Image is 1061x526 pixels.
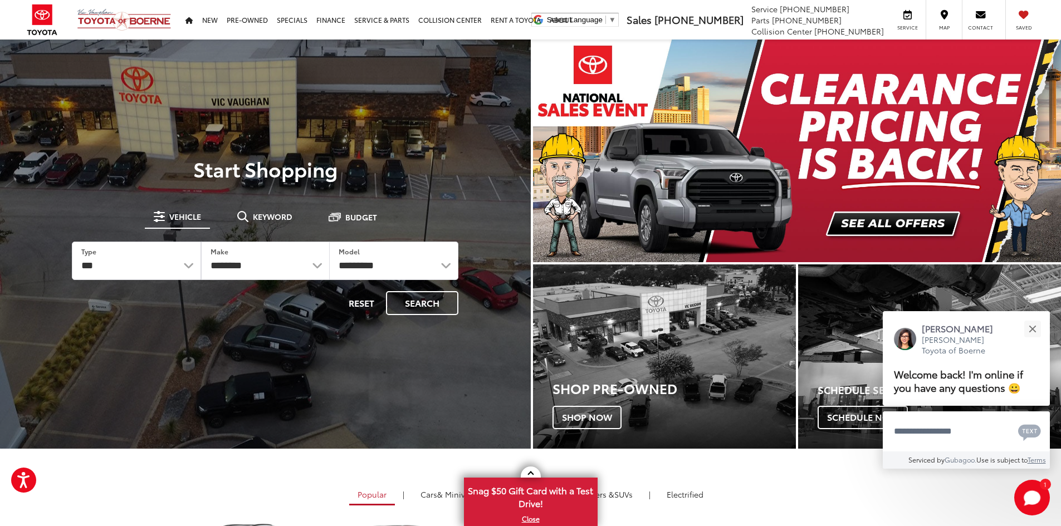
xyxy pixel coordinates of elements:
[533,264,796,449] div: Toyota
[609,16,616,24] span: ▼
[751,3,778,14] span: Service
[751,26,812,37] span: Collision Center
[976,455,1028,464] span: Use is subject to
[646,489,653,500] li: |
[922,335,1004,356] p: [PERSON_NAME] Toyota of Boerne
[780,3,849,14] span: [PHONE_NUMBER]
[814,26,884,37] span: [PHONE_NUMBER]
[627,12,652,27] span: Sales
[1028,455,1046,464] a: Terms
[883,311,1050,469] div: Close[PERSON_NAME][PERSON_NAME] Toyota of BoerneWelcome back! I'm online if you have any question...
[982,62,1061,240] button: Click to view next picture.
[818,385,1061,396] h4: Schedule Service
[552,406,622,429] span: Shop Now
[465,479,596,513] span: Snag $50 Gift Card with a Test Drive!
[883,411,1050,451] textarea: Type your message
[922,322,1004,335] p: [PERSON_NAME]
[339,291,384,315] button: Reset
[895,24,920,31] span: Service
[932,24,956,31] span: Map
[339,247,360,256] label: Model
[253,213,292,220] span: Keyword
[400,489,407,500] li: |
[169,213,201,220] span: Vehicle
[552,381,796,395] h3: Shop Pre-Owned
[968,24,993,31] span: Contact
[751,14,770,26] span: Parts
[533,62,612,240] button: Click to view previous picture.
[1014,480,1050,515] svg: Start Chat
[547,16,603,24] span: Select Language
[798,264,1061,449] a: Schedule Service Schedule Now
[47,158,484,180] p: Start Shopping
[1011,24,1036,31] span: Saved
[798,264,1061,449] div: Toyota
[1015,419,1044,444] button: Chat with SMS
[533,264,796,449] a: Shop Pre-Owned Shop Now
[437,489,475,500] span: & Minivan
[77,8,172,31] img: Vic Vaughan Toyota of Boerne
[772,14,842,26] span: [PHONE_NUMBER]
[818,406,908,429] span: Schedule Now
[211,247,228,256] label: Make
[412,485,483,504] a: Cars
[547,16,616,24] a: Select Language​
[654,12,744,27] span: [PHONE_NUMBER]
[945,455,976,464] a: Gubagoo.
[345,213,377,221] span: Budget
[894,366,1023,395] span: Welcome back! I'm online if you have any questions 😀
[386,291,458,315] button: Search
[605,16,606,24] span: ​
[908,455,945,464] span: Serviced by
[1018,423,1041,441] svg: Text
[349,485,395,505] a: Popular
[658,485,712,504] a: Electrified
[1044,481,1047,486] span: 1
[557,485,641,504] a: SUVs
[1020,317,1044,341] button: Close
[81,247,96,256] label: Type
[1014,480,1050,515] button: Toggle Chat Window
